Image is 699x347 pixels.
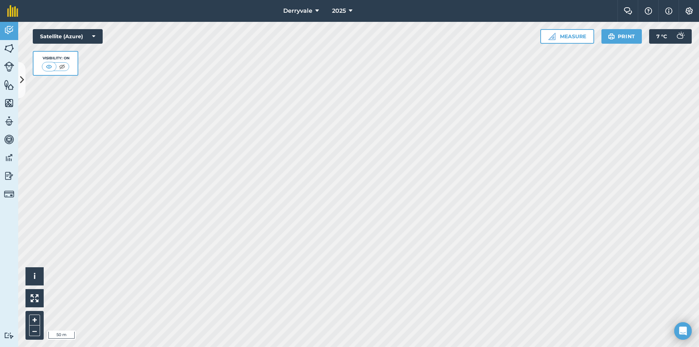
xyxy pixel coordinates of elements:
img: svg+xml;base64,PHN2ZyB4bWxucz0iaHR0cDovL3d3dy53My5vcmcvMjAwMC9zdmciIHdpZHRoPSI1NiIgaGVpZ2h0PSI2MC... [4,43,14,54]
button: i [25,267,44,285]
span: 7 ° C [656,29,667,44]
img: svg+xml;base64,PHN2ZyB4bWxucz0iaHR0cDovL3d3dy53My5vcmcvMjAwMC9zdmciIHdpZHRoPSIxNyIgaGVpZ2h0PSIxNy... [665,7,672,15]
img: svg+xml;base64,PD94bWwgdmVyc2lvbj0iMS4wIiBlbmNvZGluZz0idXRmLTgiPz4KPCEtLSBHZW5lcmF0b3I6IEFkb2JlIE... [4,189,14,199]
img: Four arrows, one pointing top left, one top right, one bottom right and the last bottom left [31,294,39,302]
span: Derryvale [283,7,312,15]
img: svg+xml;base64,PD94bWwgdmVyc2lvbj0iMS4wIiBlbmNvZGluZz0idXRmLTgiPz4KPCEtLSBHZW5lcmF0b3I6IEFkb2JlIE... [4,170,14,181]
img: svg+xml;base64,PD94bWwgdmVyc2lvbj0iMS4wIiBlbmNvZGluZz0idXRmLTgiPz4KPCEtLSBHZW5lcmF0b3I6IEFkb2JlIE... [4,134,14,145]
button: 7 °C [649,29,692,44]
div: Visibility: On [42,55,70,61]
img: svg+xml;base64,PD94bWwgdmVyc2lvbj0iMS4wIiBlbmNvZGluZz0idXRmLTgiPz4KPCEtLSBHZW5lcmF0b3I6IEFkb2JlIE... [4,62,14,72]
span: 2025 [332,7,346,15]
img: svg+xml;base64,PHN2ZyB4bWxucz0iaHR0cDovL3d3dy53My5vcmcvMjAwMC9zdmciIHdpZHRoPSI1MCIgaGVpZ2h0PSI0MC... [44,63,54,70]
button: – [29,326,40,336]
span: i [33,272,36,281]
button: + [29,315,40,326]
img: A cog icon [685,7,694,15]
img: svg+xml;base64,PD94bWwgdmVyc2lvbj0iMS4wIiBlbmNvZGluZz0idXRmLTgiPz4KPCEtLSBHZW5lcmF0b3I6IEFkb2JlIE... [4,332,14,339]
img: A question mark icon [644,7,653,15]
img: svg+xml;base64,PHN2ZyB4bWxucz0iaHR0cDovL3d3dy53My5vcmcvMjAwMC9zdmciIHdpZHRoPSIxOSIgaGVpZ2h0PSIyNC... [608,32,615,41]
button: Satellite (Azure) [33,29,103,44]
img: svg+xml;base64,PD94bWwgdmVyc2lvbj0iMS4wIiBlbmNvZGluZz0idXRmLTgiPz4KPCEtLSBHZW5lcmF0b3I6IEFkb2JlIE... [673,29,687,44]
img: svg+xml;base64,PHN2ZyB4bWxucz0iaHR0cDovL3d3dy53My5vcmcvMjAwMC9zdmciIHdpZHRoPSI1NiIgaGVpZ2h0PSI2MC... [4,98,14,109]
img: svg+xml;base64,PHN2ZyB4bWxucz0iaHR0cDovL3d3dy53My5vcmcvMjAwMC9zdmciIHdpZHRoPSI1NiIgaGVpZ2h0PSI2MC... [4,79,14,90]
div: Open Intercom Messenger [674,322,692,340]
img: Two speech bubbles overlapping with the left bubble in the forefront [624,7,632,15]
button: Measure [540,29,594,44]
img: Ruler icon [548,33,556,40]
img: svg+xml;base64,PD94bWwgdmVyc2lvbj0iMS4wIiBlbmNvZGluZz0idXRmLTgiPz4KPCEtLSBHZW5lcmF0b3I6IEFkb2JlIE... [4,25,14,36]
button: Print [601,29,642,44]
img: fieldmargin Logo [7,5,18,17]
img: svg+xml;base64,PD94bWwgdmVyc2lvbj0iMS4wIiBlbmNvZGluZz0idXRmLTgiPz4KPCEtLSBHZW5lcmF0b3I6IEFkb2JlIE... [4,152,14,163]
img: svg+xml;base64,PD94bWwgdmVyc2lvbj0iMS4wIiBlbmNvZGluZz0idXRmLTgiPz4KPCEtLSBHZW5lcmF0b3I6IEFkb2JlIE... [4,116,14,127]
img: svg+xml;base64,PHN2ZyB4bWxucz0iaHR0cDovL3d3dy53My5vcmcvMjAwMC9zdmciIHdpZHRoPSI1MCIgaGVpZ2h0PSI0MC... [58,63,67,70]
